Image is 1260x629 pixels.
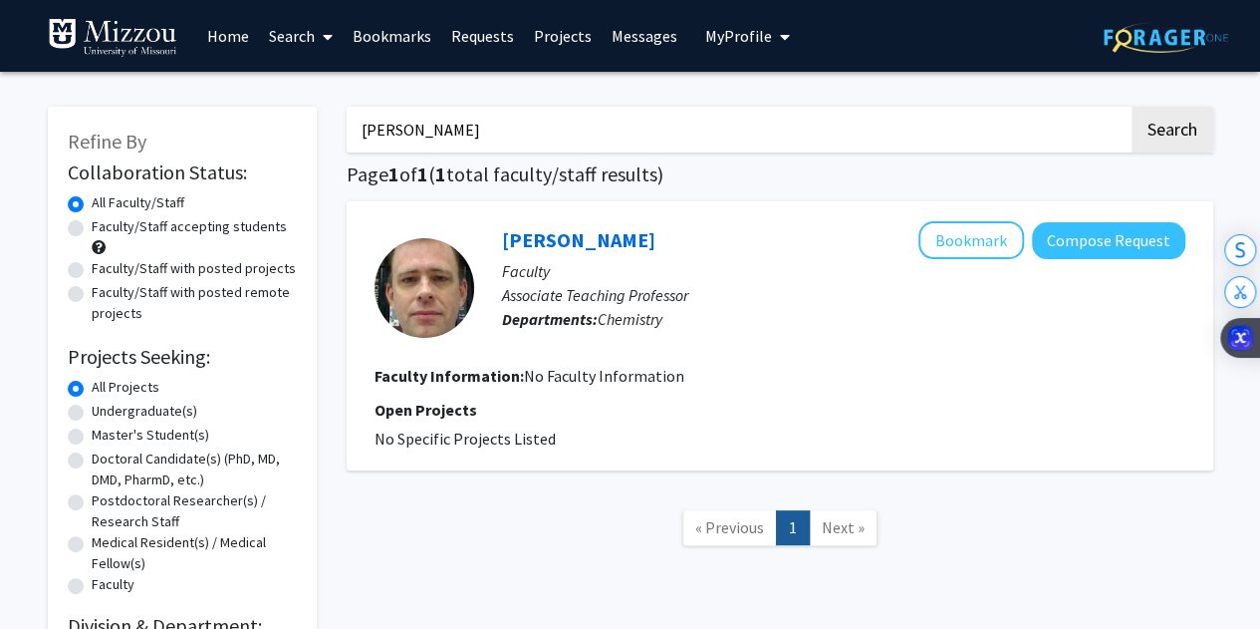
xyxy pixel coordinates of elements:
label: All Faculty/Staff [92,192,184,213]
nav: Page navigation [347,490,1213,571]
a: Home [197,1,259,71]
a: 1 [776,510,810,545]
span: 1 [435,161,446,186]
span: Chemistry [598,309,662,329]
img: University of Missouri Logo [48,18,177,58]
p: Faculty [502,259,1185,283]
span: Next » [822,517,865,537]
p: Open Projects [375,398,1185,422]
button: Add Brian Ganley to Bookmarks [918,221,1024,259]
label: Faculty/Staff accepting students [92,216,287,237]
label: Undergraduate(s) [92,401,197,422]
span: 1 [417,161,428,186]
label: Faculty [92,574,134,595]
p: Associate Teaching Professor [502,283,1185,307]
label: All Projects [92,377,159,398]
a: Previous Page [682,510,777,545]
a: Projects [524,1,602,71]
b: Departments: [502,309,598,329]
input: Search Keywords [347,107,1129,153]
iframe: Chat [15,539,85,614]
h2: Projects Seeking: [68,345,297,369]
button: Search [1132,107,1213,153]
button: Compose Request to Brian Ganley [1032,222,1185,259]
span: 1 [388,161,399,186]
a: Bookmarks [343,1,441,71]
label: Faculty/Staff with posted projects [92,258,296,279]
b: Faculty Information: [375,366,524,386]
a: Next Page [809,510,878,545]
label: Master's Student(s) [92,425,209,446]
label: Postdoctoral Researcher(s) / Research Staff [92,490,297,532]
a: Requests [441,1,524,71]
span: My Profile [705,26,772,46]
h1: Page of ( total faculty/staff results) [347,162,1213,186]
span: No Faculty Information [524,366,684,386]
a: Search [259,1,343,71]
span: « Previous [695,517,764,537]
label: Doctoral Candidate(s) (PhD, MD, DMD, PharmD, etc.) [92,449,297,490]
a: Messages [602,1,687,71]
h2: Collaboration Status: [68,160,297,184]
label: Medical Resident(s) / Medical Fellow(s) [92,532,297,574]
span: Refine By [68,129,146,154]
span: No Specific Projects Listed [375,429,556,449]
label: Faculty/Staff with posted remote projects [92,282,297,324]
img: ForagerOne Logo [1104,22,1228,53]
a: [PERSON_NAME] [502,227,655,252]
